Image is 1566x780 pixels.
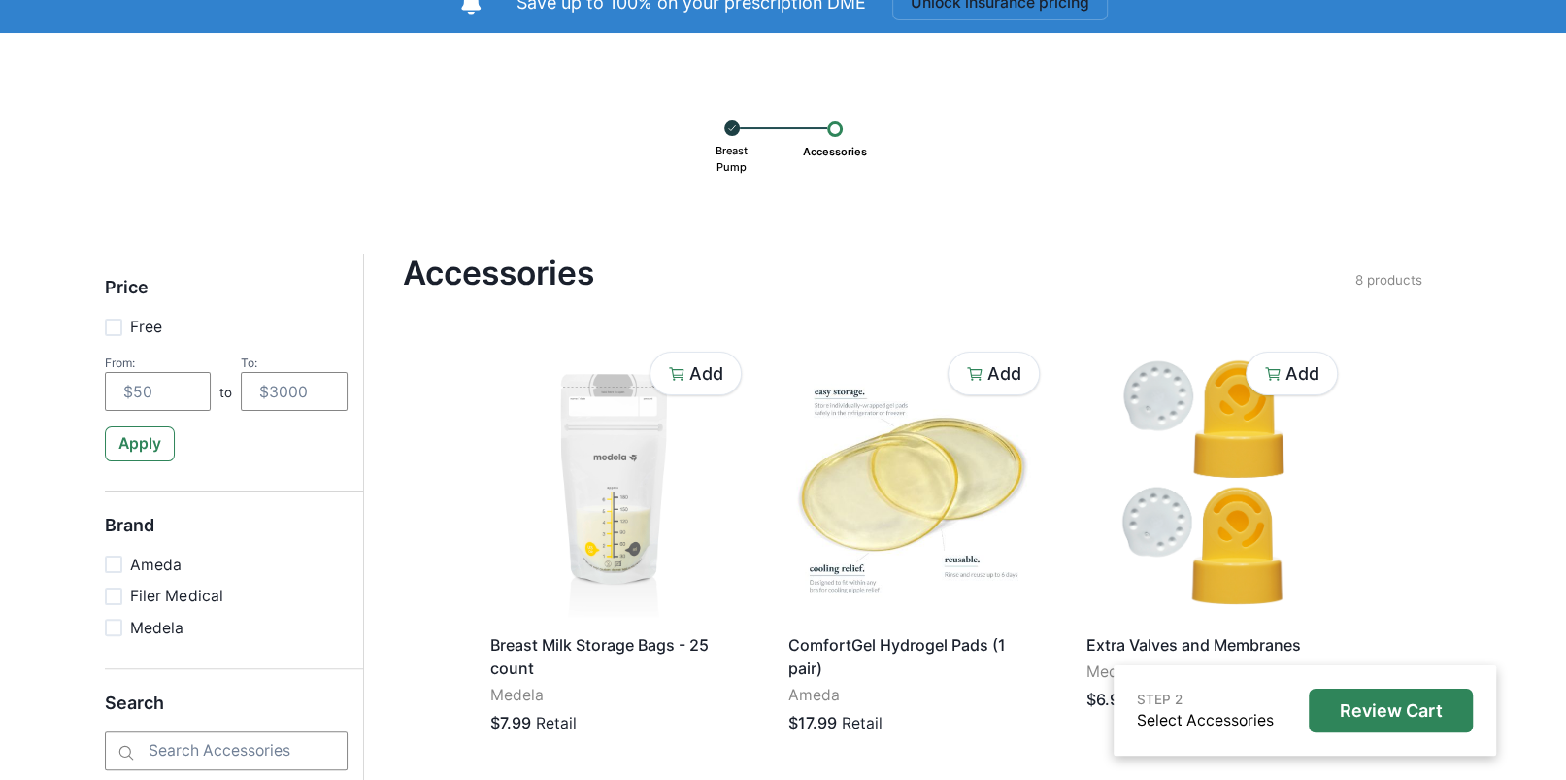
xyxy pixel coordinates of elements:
[482,346,748,752] a: Breast Milk Storage Bags - 25 countMedela$7.99Retail
[788,711,837,734] p: $17.99
[130,617,183,640] p: Medela
[1309,689,1473,732] button: Review Cart
[1137,711,1274,729] a: Select Accessories
[689,363,723,385] p: Add
[788,684,1037,707] p: Ameda
[780,346,1046,620] img: 4w3h6f8cffd5mxtqc0orezqj4lze
[948,352,1040,395] button: Add
[105,372,212,411] input: $50
[105,731,348,770] input: Search Accessories
[130,554,182,577] p: Ameda
[1086,633,1335,657] p: Extra Valves and Membranes
[105,693,348,731] h5: Search
[241,356,348,370] div: To:
[796,137,874,167] p: Accessories
[219,383,232,411] p: to
[1086,688,1129,711] p: $6.99
[482,346,748,620] img: 4ug59o4dwxomsw1w9l8xmq6ufd8q
[105,515,348,554] h5: Brand
[1246,352,1338,395] button: Add
[105,277,348,316] h5: Price
[130,316,162,339] p: Free
[105,426,176,461] button: Apply
[987,363,1021,385] p: Add
[780,346,1046,752] a: ComfortGel Hydrogel Pads (1 pair)Ameda$17.99Retail
[1086,661,1335,684] p: Medela
[130,585,222,608] p: Filer Medical
[105,356,212,370] div: From:
[650,352,742,395] button: Add
[490,684,739,707] p: Medela
[1355,270,1422,289] p: 8 products
[1285,363,1319,385] p: Add
[788,633,1037,680] p: ComfortGel Hydrogel Pads (1 pair)
[403,254,1355,292] h4: Accessories
[1340,700,1443,722] p: Review Cart
[1078,346,1344,620] img: v2njsq022lp2qjc4ji51wweuungx
[241,372,348,411] input: $3000
[709,136,754,182] p: Breast Pump
[490,711,531,734] p: $7.99
[841,712,882,735] p: Retail
[1137,690,1274,709] p: STEP 2
[535,712,576,735] p: Retail
[490,633,739,680] p: Breast Milk Storage Bags - 25 count
[1078,346,1344,729] a: Extra Valves and MembranesMedela$6.99Retail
